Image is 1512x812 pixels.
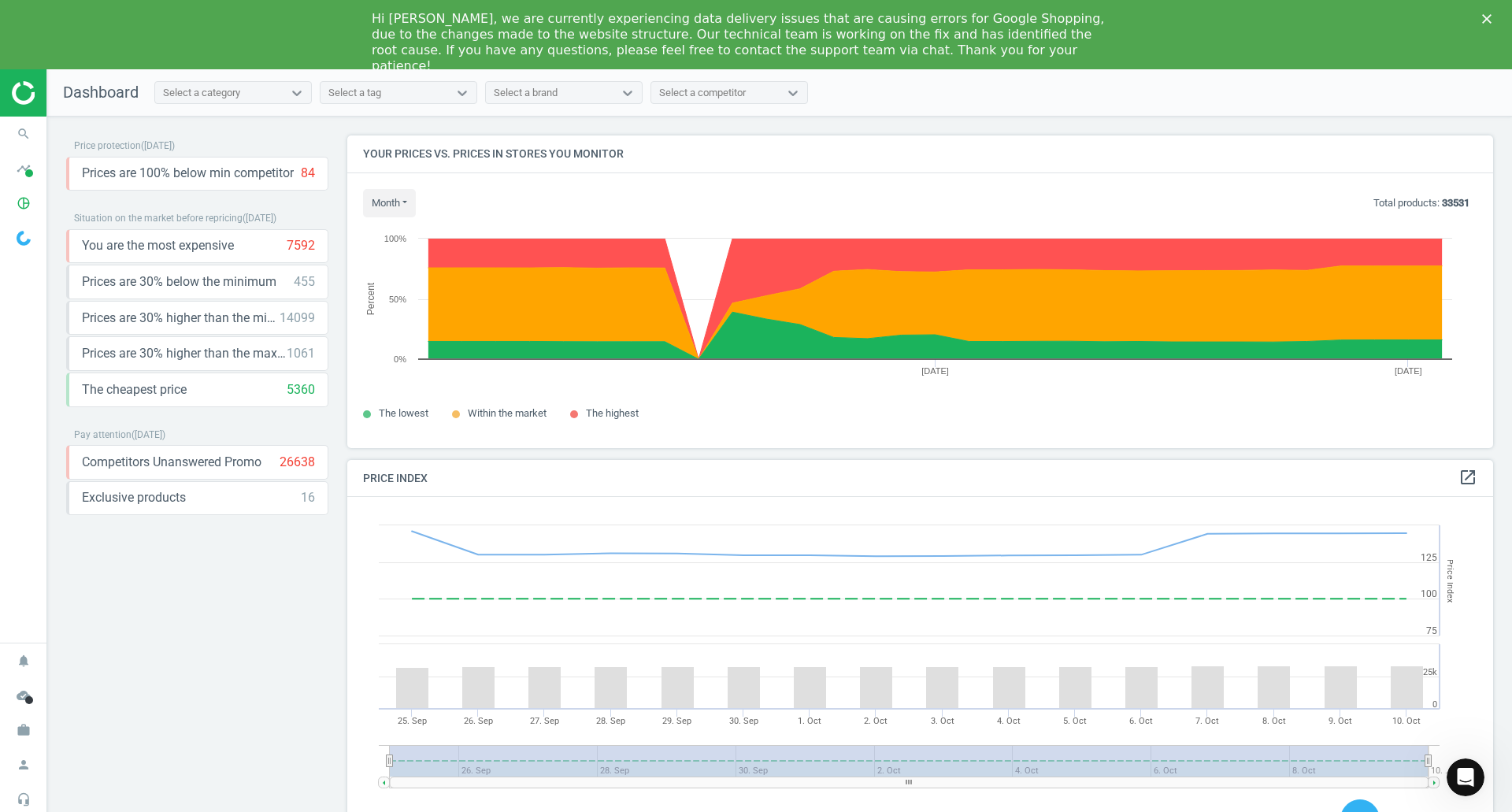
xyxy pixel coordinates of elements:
span: Situation on the market before repricing [74,213,243,224]
span: ( [DATE] ) [243,213,276,224]
div: Select a category [163,86,240,100]
span: The lowest [379,407,428,419]
span: Pay attention [74,429,132,440]
div: 455 [294,273,315,291]
tspan: 8. Oct [1262,716,1286,726]
text: 0% [394,354,406,364]
tspan: 7. Oct [1195,716,1219,726]
tspan: 6. Oct [1129,716,1153,726]
text: 25k [1423,667,1437,677]
a: open_in_new [1458,468,1477,488]
i: pie_chart_outlined [9,188,39,218]
button: month [363,189,416,217]
tspan: 27. Sep [530,716,559,726]
i: search [9,119,39,149]
p: Total products: [1373,196,1469,210]
i: open_in_new [1458,468,1477,487]
i: cloud_done [9,680,39,710]
tspan: 2. Oct [864,716,888,726]
tspan: [DATE] [1395,366,1422,376]
h4: Price Index [347,460,1493,497]
i: person [9,750,39,780]
div: 26638 [280,454,315,471]
tspan: [DATE] [921,366,949,376]
div: Hi [PERSON_NAME], we are currently experiencing data delivery issues that are causing errors for ... [372,11,1115,74]
i: work [9,715,39,745]
span: The cheapest price [82,381,187,399]
tspan: 9. Oct [1329,716,1352,726]
text: 50% [389,295,406,304]
tspan: 4. Oct [997,716,1021,726]
text: 125 [1421,552,1437,563]
div: 84 [301,165,315,182]
div: 1061 [287,345,315,362]
tspan: Percent [365,282,376,315]
span: ( [DATE] ) [141,140,175,151]
img: ajHJNr6hYgQAAAAASUVORK5CYII= [12,81,124,105]
tspan: Price Index [1445,559,1455,603]
span: Prices are 30% higher than the maximal [82,345,287,362]
iframe: Intercom live chat [1447,758,1484,796]
div: Close [1482,14,1498,24]
span: Prices are 30% below the minimum [82,273,276,291]
span: ( [DATE] ) [132,429,165,440]
text: 100% [384,234,406,243]
text: 0 [1432,699,1437,710]
tspan: 30. Sep [729,716,758,726]
span: The highest [586,407,639,419]
tspan: 28. Sep [596,716,625,726]
span: Competitors Unanswered Promo [82,454,261,471]
span: Prices are 30% higher than the minimum [82,310,280,327]
tspan: 3. Oct [931,716,954,726]
span: Dashboard [63,83,139,102]
tspan: 10. … [1431,766,1451,776]
i: timeline [9,154,39,184]
div: 16 [301,489,315,506]
img: wGWNvw8QSZomAAAAABJRU5ErkJggg== [17,231,31,246]
tspan: 29. Sep [662,716,691,726]
tspan: 10. Oct [1392,716,1421,726]
span: Within the market [468,407,547,419]
span: Exclusive products [82,489,186,506]
span: Price protection [74,140,141,151]
span: Prices are 100% below min competitor [82,165,294,182]
b: 33531 [1442,197,1469,209]
div: Select a brand [494,86,558,100]
tspan: 25. Sep [398,716,427,726]
i: notifications [9,646,39,676]
tspan: 1. Oct [798,716,821,726]
tspan: 26. Sep [464,716,493,726]
div: 5360 [287,381,315,399]
h4: Your prices vs. prices in stores you monitor [347,135,1493,172]
div: Select a competitor [659,86,746,100]
div: Select a tag [328,86,381,100]
text: 75 [1426,625,1437,636]
tspan: 5. Oct [1063,716,1087,726]
div: 14099 [280,310,315,327]
div: 7592 [287,237,315,254]
text: 100 [1421,588,1437,599]
span: You are the most expensive [82,237,234,254]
